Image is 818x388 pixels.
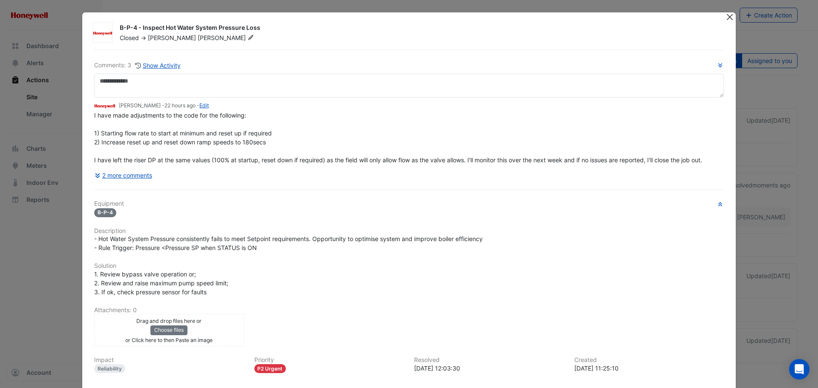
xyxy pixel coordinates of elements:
[94,208,116,217] span: B-P-4
[94,262,724,270] h6: Solution
[94,168,153,183] button: 2 more comments
[94,356,244,364] h6: Impact
[199,102,209,109] a: Edit
[150,325,187,335] button: Choose files
[414,356,564,364] h6: Resolved
[789,359,809,379] div: Open Intercom Messenger
[94,200,724,207] h6: Equipment
[94,60,181,70] div: Comments: 3
[94,101,115,111] img: Honeywell
[574,364,724,373] div: [DATE] 11:25:10
[141,34,146,41] span: ->
[198,34,256,42] span: [PERSON_NAME]
[119,102,209,109] small: [PERSON_NAME] - -
[136,318,202,324] small: Drag and drop files here or
[164,102,196,109] span: 2025-08-25 14:15:35
[254,364,286,373] div: P2 Urgent
[254,356,404,364] h6: Priority
[93,29,112,37] img: Honeywell
[725,12,734,21] button: Close
[414,364,564,373] div: [DATE] 12:03:30
[94,235,484,251] span: - Hot Water System Pressure consistently fails to meet Setpoint requirements. Opportunity to opti...
[120,34,139,41] span: Closed
[125,337,213,343] small: or Click here to then Paste an image
[120,23,715,34] div: B-P-4 - Inspect Hot Water System Pressure Loss
[94,307,724,314] h6: Attachments: 0
[94,270,228,296] span: 1. Review bypass valve operation or; 2. Review and raise maximum pump speed limit; 3. If ok, chec...
[94,227,724,235] h6: Description
[135,60,181,70] button: Show Activity
[94,112,702,164] span: I have made adjustments to the code for the following: 1) Starting flow rate to start at minimum ...
[574,356,724,364] h6: Created
[148,34,196,41] span: [PERSON_NAME]
[94,364,125,373] div: Reliability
